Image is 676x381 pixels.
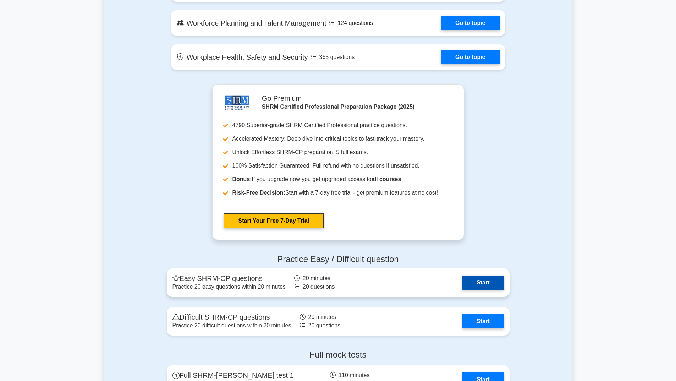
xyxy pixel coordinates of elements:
[167,350,510,360] h4: Full mock tests
[441,50,499,64] a: Go to topic
[167,254,510,265] h4: Practice Easy / Difficult question
[441,16,499,30] a: Go to topic
[462,276,504,290] a: Start
[462,314,504,328] a: Start
[224,213,324,228] a: Start Your Free 7-Day Trial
